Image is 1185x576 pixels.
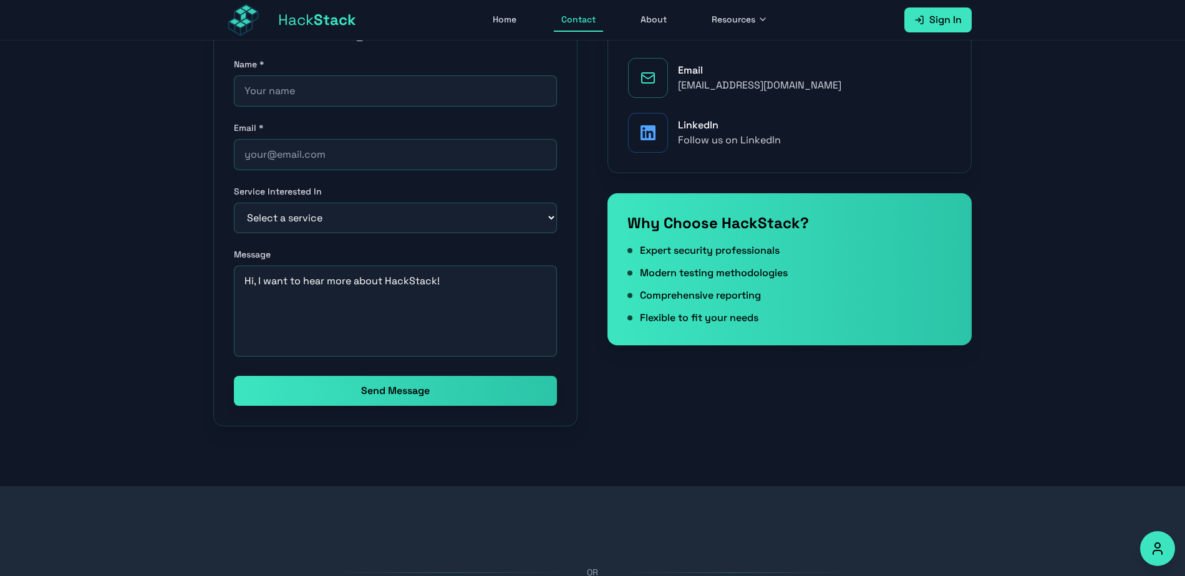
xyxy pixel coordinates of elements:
[485,8,524,32] a: Home
[678,63,841,78] div: Email
[278,10,356,30] span: Hack
[628,113,951,153] a: LinkedInFollow us on LinkedIn
[640,266,788,281] span: Modern testing methodologies
[234,376,557,406] button: Send Message
[640,288,761,303] span: Comprehensive reporting
[234,122,557,134] label: Email *
[904,7,972,32] a: Sign In
[234,139,557,170] input: your@email.com
[554,8,603,32] a: Contact
[234,185,557,198] label: Service Interested In
[678,133,781,148] div: Follow us on LinkedIn
[640,243,780,258] span: Expert security professionals
[704,8,775,32] button: Resources
[633,8,674,32] a: About
[929,12,962,27] span: Sign In
[627,213,952,233] h3: Why Choose HackStack?
[712,13,755,26] span: Resources
[234,58,557,70] label: Name *
[628,58,951,98] a: Email[EMAIL_ADDRESS][DOMAIN_NAME]
[234,266,557,357] textarea: Hi, I want to hear more about HackStack!
[234,248,557,261] label: Message
[314,10,356,29] span: Stack
[1140,531,1175,566] button: Accessibility Options
[678,78,841,93] div: [EMAIL_ADDRESS][DOMAIN_NAME]
[234,75,557,107] input: Your name
[678,118,781,133] div: LinkedIn
[640,310,758,325] span: Flexible to fit your needs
